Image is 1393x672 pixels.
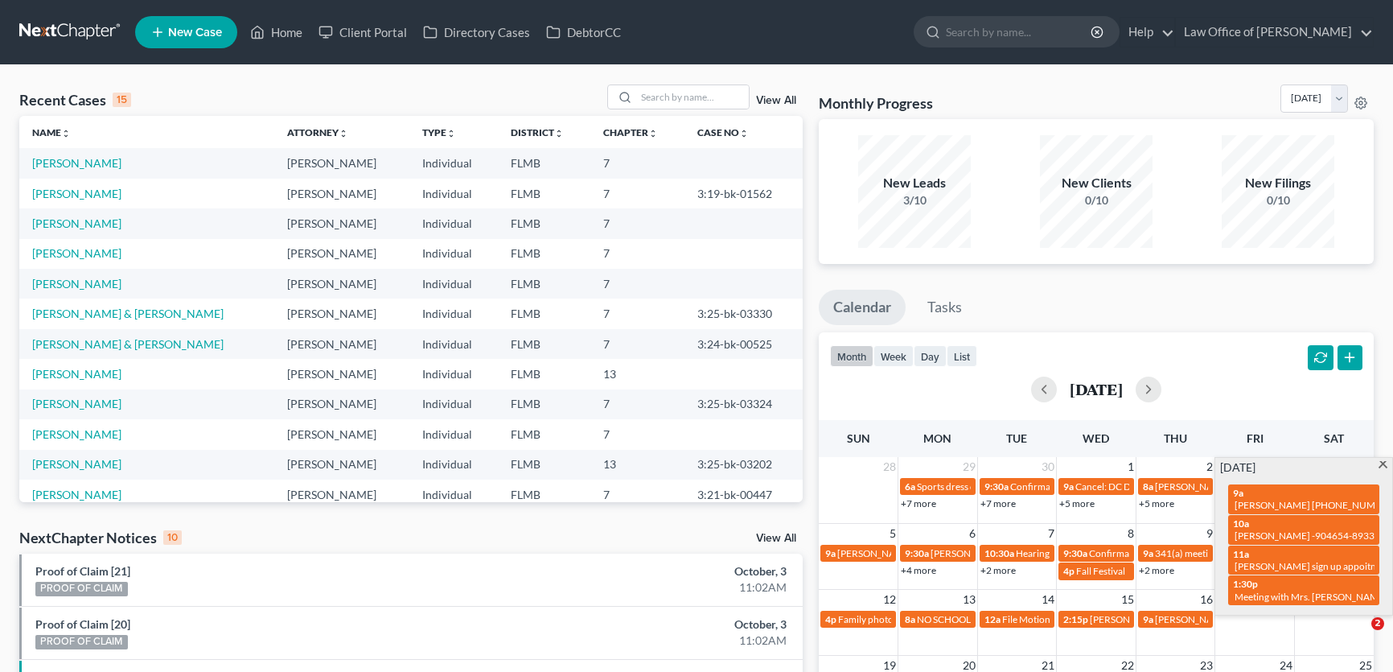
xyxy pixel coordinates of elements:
[590,299,684,328] td: 7
[947,345,977,367] button: list
[1235,530,1375,542] span: [PERSON_NAME] -904654-8933
[984,480,1009,493] span: 9:30a
[838,613,898,625] span: Family photos
[498,179,590,208] td: FLMB
[980,564,1016,576] a: +2 more
[830,345,873,367] button: month
[961,457,977,476] span: 29
[498,299,590,328] td: FLMB
[684,329,803,359] td: 3:24-bk-00525
[1063,565,1075,577] span: 4p
[1139,564,1174,576] a: +2 more
[19,528,182,547] div: NextChapter Notices
[1233,487,1243,499] span: 9a
[590,359,684,389] td: 13
[1120,18,1174,47] a: Help
[1126,457,1136,476] span: 1
[409,390,498,419] td: Individual
[923,431,951,445] span: Mon
[242,18,310,47] a: Home
[1233,578,1258,590] span: 1:30p
[409,148,498,178] td: Individual
[1143,547,1153,559] span: 9a
[409,179,498,208] td: Individual
[1155,480,1317,493] span: [PERSON_NAME] [PHONE_NUMBER]
[35,635,128,649] div: PROOF OF CLAIM
[984,613,1001,625] span: 12a
[1083,431,1109,445] span: Wed
[980,497,1016,509] a: +7 more
[35,582,128,596] div: PROOF OF CLAIM
[409,208,498,238] td: Individual
[498,419,590,449] td: FLMB
[274,269,409,299] td: [PERSON_NAME]
[590,179,684,208] td: 7
[697,126,749,138] a: Case Nounfold_more
[881,457,898,476] span: 28
[274,179,409,208] td: [PERSON_NAME]
[1010,480,1193,493] span: Confirmation hearing for [PERSON_NAME]
[409,419,498,449] td: Individual
[1063,613,1088,625] span: 2:15p
[837,547,1053,559] span: [PERSON_NAME] with [PERSON_NAME] & the girls
[498,208,590,238] td: FLMB
[274,419,409,449] td: [PERSON_NAME]
[914,345,947,367] button: day
[32,367,121,381] a: [PERSON_NAME]
[590,208,684,238] td: 7
[917,480,1011,493] span: Sports dress down day
[409,269,498,299] td: Individual
[32,187,121,200] a: [PERSON_NAME]
[756,95,796,106] a: View All
[287,126,348,138] a: Attorneyunfold_more
[1247,431,1264,445] span: Fri
[1233,548,1249,560] span: 11a
[931,547,1255,559] span: [PERSON_NAME] [EMAIL_ADDRESS][DOMAIN_NAME] [PHONE_NUMBER]
[1006,431,1027,445] span: Tue
[905,613,915,625] span: 8a
[858,174,971,192] div: New Leads
[636,85,749,109] input: Search by name...
[961,590,977,609] span: 13
[1324,431,1344,445] span: Sat
[1371,617,1384,630] span: 2
[498,269,590,299] td: FLMB
[1176,18,1373,47] a: Law Office of [PERSON_NAME]
[446,129,456,138] i: unfold_more
[858,192,971,208] div: 3/10
[1076,565,1125,577] span: Fall Festival
[547,579,787,596] div: 11:02AM
[590,329,684,359] td: 7
[1002,613,1230,625] span: File Motion for extension of time for [PERSON_NAME]
[498,148,590,178] td: FLMB
[1155,547,1310,559] span: 341(a) meeting for [PERSON_NAME]
[32,277,121,291] a: [PERSON_NAME]
[32,126,71,138] a: Nameunfold_more
[168,27,222,39] span: New Case
[409,359,498,389] td: Individual
[946,17,1093,47] input: Search by name...
[274,299,409,328] td: [PERSON_NAME]
[32,337,224,351] a: [PERSON_NAME] & [PERSON_NAME]
[590,148,684,178] td: 7
[756,533,796,544] a: View All
[825,613,836,625] span: 4p
[1143,613,1153,625] span: 9a
[274,329,409,359] td: [PERSON_NAME]
[739,129,749,138] i: unfold_more
[310,18,415,47] a: Client Portal
[1120,590,1136,609] span: 15
[984,547,1014,559] span: 10:30a
[35,564,130,578] a: Proof of Claim [21]
[590,419,684,449] td: 7
[590,450,684,480] td: 13
[113,93,131,107] div: 15
[274,148,409,178] td: [PERSON_NAME]
[409,480,498,509] td: Individual
[1040,174,1153,192] div: New Clients
[1222,174,1334,192] div: New Filings
[684,390,803,419] td: 3:25-bk-03324
[590,390,684,419] td: 7
[1040,590,1056,609] span: 14
[409,329,498,359] td: Individual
